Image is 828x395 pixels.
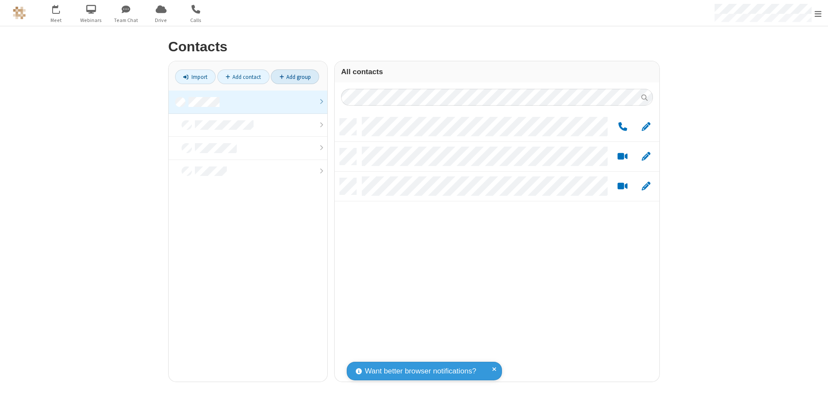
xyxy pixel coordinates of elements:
[75,16,107,24] span: Webinars
[637,181,654,192] button: Edit
[110,16,142,24] span: Team Chat
[341,68,653,76] h3: All contacts
[614,181,631,192] button: Start a video meeting
[365,366,476,377] span: Want better browser notifications?
[614,122,631,132] button: Call by phone
[271,69,319,84] a: Add group
[637,151,654,162] button: Edit
[40,16,72,24] span: Meet
[180,16,212,24] span: Calls
[58,5,64,11] div: 1
[168,39,660,54] h2: Contacts
[217,69,270,84] a: Add contact
[614,151,631,162] button: Start a video meeting
[637,122,654,132] button: Edit
[335,112,659,382] div: grid
[175,69,216,84] a: Import
[145,16,177,24] span: Drive
[13,6,26,19] img: QA Selenium DO NOT DELETE OR CHANGE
